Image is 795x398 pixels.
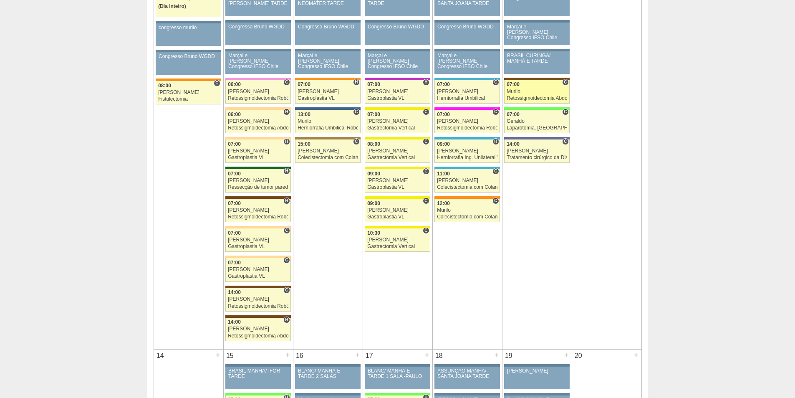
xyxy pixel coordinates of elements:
[225,167,290,169] div: Key: Santa Maria
[283,79,290,86] span: Consultório
[158,96,219,102] div: Fistulectomia
[225,258,290,281] a: C 07:00 [PERSON_NAME] Gastroplastia VL
[437,200,450,206] span: 12:00
[367,237,428,243] div: [PERSON_NAME]
[156,50,221,52] div: Key: Aviso
[367,119,428,124] div: [PERSON_NAME]
[434,23,500,45] a: Congresso Bruno WGDD
[293,350,306,362] div: 16
[225,49,290,51] div: Key: Aviso
[225,137,290,139] div: Key: Bartira
[437,112,450,117] span: 07:00
[504,80,569,104] a: C 07:00 Murilo Retossigmoidectomia Abdominal VL
[228,112,241,117] span: 06:00
[367,178,428,183] div: [PERSON_NAME]
[228,237,288,243] div: [PERSON_NAME]
[367,185,428,190] div: Gastroplastia VL
[295,80,360,104] a: H 07:00 [PERSON_NAME] Gastroplastia VL
[365,226,430,228] div: Key: Santa Rita
[367,81,380,87] span: 07:00
[295,51,360,74] a: Marçal e [PERSON_NAME] Congresso IFSO Chile
[365,51,430,74] a: Marçal e [PERSON_NAME] Congresso IFSO Chile
[492,79,499,86] span: Consultório
[434,110,500,133] a: C 07:00 [PERSON_NAME] Retossigmoidectomia Robótica
[367,200,380,206] span: 09:00
[367,208,428,213] div: [PERSON_NAME]
[158,83,171,89] span: 08:00
[434,137,500,139] div: Key: Neomater
[367,112,380,117] span: 07:00
[434,199,500,222] a: C 12:00 Murilo Colecistectomia com Colangiografia VL
[507,96,567,101] div: Retossigmoidectomia Abdominal VL
[283,227,290,234] span: Consultório
[228,333,288,339] div: Retossigmoidectomia Abdominal VL
[437,81,450,87] span: 07:00
[437,208,497,213] div: Murilo
[295,78,360,80] div: Key: São Luiz - SCS
[353,138,359,145] span: Consultório
[228,260,241,266] span: 07:00
[507,112,520,117] span: 07:00
[228,119,288,124] div: [PERSON_NAME]
[228,185,288,190] div: Ressecção de tumor parede abdominal pélvica
[434,80,500,104] a: C 07:00 [PERSON_NAME] Herniorrafia Umbilical
[283,109,290,115] span: Hospital
[437,53,497,70] div: Marçal e [PERSON_NAME] Congresso IFSO Chile
[295,393,360,395] div: Key: Aviso
[228,274,288,279] div: Gastroplastia VL
[507,24,567,41] div: Marçal e [PERSON_NAME] Congresso IFSO Chile
[367,96,428,101] div: Gastroplastia VL
[437,119,497,124] div: [PERSON_NAME]
[353,109,359,115] span: Consultório
[367,89,428,94] div: [PERSON_NAME]
[225,226,290,228] div: Key: Bartira
[228,178,288,183] div: [PERSON_NAME]
[504,51,569,74] a: BRASIL CURINGA/ MANHÃ E TARDE
[228,53,288,70] div: Marçal e [PERSON_NAME] Congresso IFSO Chile
[367,141,380,147] span: 08:00
[295,23,360,45] a: Congresso Bruno WGDD
[423,109,429,115] span: Consultório
[434,107,500,110] div: Key: Pro Matre
[225,107,290,110] div: Key: Bartira
[434,196,500,199] div: Key: São Luiz - SCS
[437,148,497,154] div: [PERSON_NAME]
[434,78,500,80] div: Key: Neomater
[225,318,290,341] a: H 14:00 [PERSON_NAME] Retossigmoidectomia Abdominal VL
[365,139,430,163] a: C 08:00 [PERSON_NAME] Gastrectomia Vertical
[225,367,290,389] a: BRASIL MANHÃ/ IFOR TARDE
[228,326,288,332] div: [PERSON_NAME]
[283,317,290,323] span: Hospital
[283,198,290,204] span: Hospital
[365,20,430,23] div: Key: Aviso
[283,287,290,294] span: Consultório
[437,368,497,379] div: ASSUNÇÃO MANHÃ/ SANTA JOANA TARDE
[492,168,499,175] span: Consultório
[434,20,500,23] div: Key: Aviso
[228,89,288,94] div: [PERSON_NAME]
[437,141,450,147] span: 09:00
[434,139,500,163] a: H 09:00 [PERSON_NAME] Herniorrafia Ing. Unilateral VL
[365,228,430,252] a: C 10:30 [PERSON_NAME] Gastrectomia Vertical
[295,364,360,367] div: Key: Aviso
[228,148,288,154] div: [PERSON_NAME]
[228,24,288,30] div: Congresso Bruno WGDD
[228,155,288,160] div: Gastroplastia VL
[437,178,497,183] div: [PERSON_NAME]
[283,257,290,264] span: Consultório
[225,256,290,258] div: Key: Bartira
[504,393,569,395] div: Key: Aviso
[367,230,380,236] span: 10:30
[504,78,569,80] div: Key: Santa Joana
[365,196,430,199] div: Key: Santa Rita
[228,214,288,220] div: Retossigmoidectomia Robótica
[507,125,567,131] div: Laparotomia, [GEOGRAPHIC_DATA], Drenagem, Bridas VL
[365,110,430,133] a: C 07:00 [PERSON_NAME] Gastrectomia Vertical
[225,139,290,163] a: H 07:00 [PERSON_NAME] Gastroplastia VL
[424,350,431,360] div: +
[298,148,358,154] div: [PERSON_NAME]
[228,319,241,325] span: 14:00
[365,78,430,80] div: Key: Maria Braido
[492,138,499,145] span: Hospital
[158,90,219,95] div: [PERSON_NAME]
